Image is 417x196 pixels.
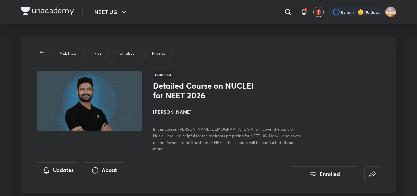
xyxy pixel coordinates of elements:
[316,9,322,15] img: avatar
[118,50,135,56] a: Syllabus
[83,162,125,178] button: About
[290,166,359,182] button: Enrolled
[153,81,261,100] h1: Detailed Course on NUCLEI for NEET 2026
[153,127,300,145] span: In this course, [PERSON_NAME][DEMOGRAPHIC_DATA] will cover the topic of Nuclei. It will be helpfu...
[93,50,103,56] a: Plus
[153,140,293,151] span: Read more
[21,7,74,15] img: Company Logo
[21,7,74,17] a: Company Logo
[59,50,78,56] a: NEET UG
[60,50,76,56] p: NEET UG
[153,108,301,115] h4: [PERSON_NAME]
[91,5,132,18] button: NEET UG
[358,9,364,15] img: streak
[364,166,380,182] button: false
[385,6,396,17] img: pari Neekhra
[37,162,79,178] button: Updates
[94,50,101,56] p: Plus
[153,71,173,79] span: Hinglish
[36,71,143,131] img: Thumbnail
[152,50,165,56] p: Physics
[119,50,134,56] p: Syllabus
[313,7,324,17] button: avatar
[151,50,166,56] a: Physics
